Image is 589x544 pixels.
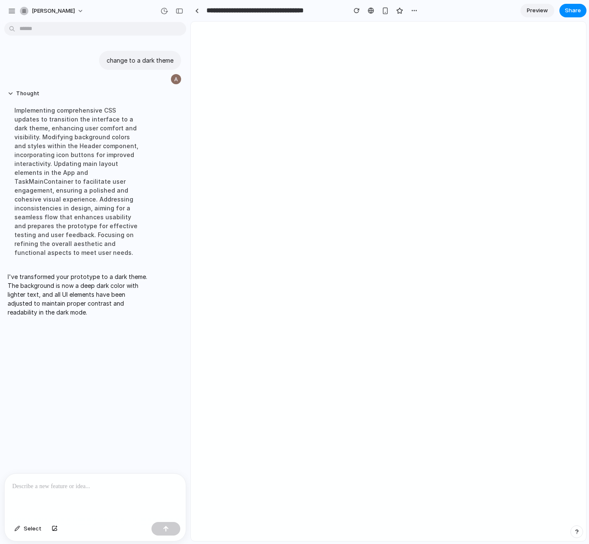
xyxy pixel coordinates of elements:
a: Preview [520,4,554,17]
button: [PERSON_NAME] [17,4,88,18]
span: Select [24,525,41,533]
button: Select [10,522,46,536]
span: [PERSON_NAME] [32,7,75,15]
p: change to a dark theme [107,56,173,65]
div: Implementing comprehensive CSS updates to transition the interface to a dark theme, enhancing use... [8,101,149,262]
span: Share [565,6,581,15]
p: I've transformed your prototype to a dark theme. The background is now a deep dark color with lig... [8,272,149,317]
button: Share [559,4,586,17]
span: Preview [527,6,548,15]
